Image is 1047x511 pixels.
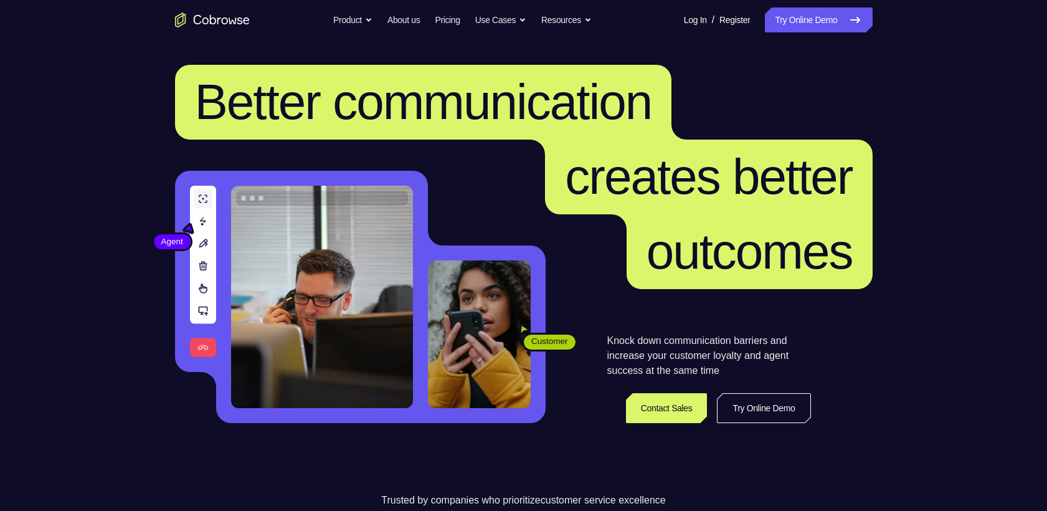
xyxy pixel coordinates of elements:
button: Resources [541,7,592,32]
a: Pricing [435,7,460,32]
a: Register [719,7,750,32]
span: outcomes [647,224,853,279]
img: A customer support agent talking on the phone [231,186,413,408]
span: customer service excellence [541,495,666,505]
a: About us [387,7,420,32]
p: Knock down communication barriers and increase your customer loyalty and agent success at the sam... [607,333,811,378]
a: Contact Sales [626,393,708,423]
a: Try Online Demo [765,7,872,32]
img: A customer holding their phone [428,260,531,408]
button: Product [333,7,372,32]
a: Log In [684,7,707,32]
a: Go to the home page [175,12,250,27]
button: Use Cases [475,7,526,32]
span: Better communication [195,74,652,130]
span: / [712,12,714,27]
span: creates better [565,149,852,204]
a: Try Online Demo [717,393,810,423]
